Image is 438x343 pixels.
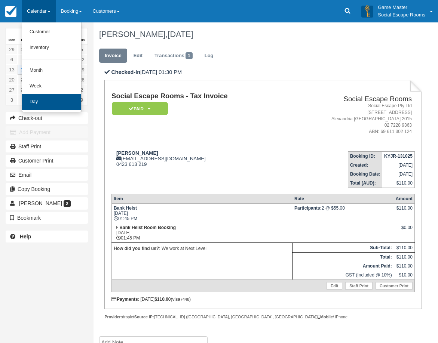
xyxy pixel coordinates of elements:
[104,315,122,319] strong: Provider:
[348,152,382,161] th: Booking ID:
[345,282,373,290] a: Staff Print
[6,212,88,224] button: Bookmark
[18,55,29,65] a: 7
[6,140,88,152] a: Staff Print
[111,297,138,302] strong: Payments
[18,85,29,95] a: 28
[114,246,159,251] strong: How did you find us?
[64,200,71,207] span: 2
[22,22,82,112] ul: Calendar
[119,225,176,230] strong: Bank Heist Room Booking
[394,253,415,262] td: $110.00
[199,49,219,63] a: Log
[6,155,88,167] a: Customer Print
[111,204,292,223] td: [DATE] 01:45 PM
[394,243,415,253] td: $110.00
[111,194,292,204] th: Item
[394,194,415,204] th: Amount
[111,297,415,302] div: : [DATE] (visa )
[6,231,88,242] a: Help
[384,154,413,159] strong: KYJR-131025
[396,225,413,236] div: $0.00
[6,126,88,138] button: Add Payment
[318,315,333,319] strong: Mobile
[378,11,425,19] p: Social Escape Rooms
[382,170,415,179] td: [DATE]
[327,282,342,290] a: Edit
[6,55,18,65] a: 6
[6,75,18,85] a: 20
[394,271,415,280] td: $10.00
[18,44,29,55] a: 30
[128,49,148,63] a: Edit
[382,161,415,170] td: [DATE]
[6,112,88,124] button: Check-out
[76,55,88,65] a: 12
[149,49,198,63] a: Transactions1
[104,68,422,76] p: [DATE] 01:30 PM
[111,150,285,167] div: [EMAIL_ADDRESS][DOMAIN_NAME] 0423 613 219
[6,85,18,95] a: 27
[114,245,291,252] p: : We work at Next Level
[6,197,88,209] a: [PERSON_NAME] 2
[18,95,29,105] a: 4
[361,5,373,17] img: A3
[18,65,29,75] a: 14
[111,69,140,75] b: Checked-In
[76,44,88,55] a: 5
[348,179,382,188] th: Total (AUD):
[114,206,137,211] strong: Bank Heist
[134,315,154,319] strong: Source IP:
[116,150,158,156] strong: [PERSON_NAME]
[18,36,29,44] th: Tue
[19,200,62,206] span: [PERSON_NAME]
[104,314,422,320] div: droplet [TECHNICAL_ID] ([GEOGRAPHIC_DATA], [GEOGRAPHIC_DATA], [GEOGRAPHIC_DATA]) / iPhone
[376,282,413,290] a: Customer Print
[6,36,18,44] th: Mon
[154,297,171,302] strong: $110.00
[348,161,382,170] th: Created:
[22,24,81,40] a: Customer
[378,4,425,11] p: Game Master
[186,52,193,59] span: 1
[111,102,165,115] a: Paid
[22,78,81,94] a: Week
[5,6,16,17] img: checkfront-main-nav-mini-logo.png
[288,103,412,135] address: Social Escape Pty Ltd [STREET_ADDRESS] Alexandria [GEOGRAPHIC_DATA] 2015 02 7228 9363 ABN: 69 611...
[292,262,394,271] th: Amount Paid:
[111,92,285,100] h1: Social Escape Rooms - Tax Invoice
[76,85,88,95] a: 2
[180,297,189,302] small: 7448
[76,95,88,105] a: 9
[22,40,81,56] a: Inventory
[292,243,394,253] th: Sub-Total:
[6,95,18,105] a: 3
[292,253,394,262] th: Total:
[20,234,31,240] b: Help
[294,206,322,211] strong: Participants
[288,95,412,103] h2: Social Escape Rooms
[168,30,193,39] span: [DATE]
[22,94,81,110] a: Day
[396,206,413,217] div: $110.00
[348,170,382,179] th: Booking Date:
[6,65,18,75] a: 13
[112,102,168,115] em: Paid
[22,63,81,78] a: Month
[76,65,88,75] a: 19
[111,223,292,243] td: [DATE] 01:45 PM
[18,75,29,85] a: 21
[292,194,394,204] th: Rate
[6,169,88,181] button: Email
[99,49,127,63] a: Invoice
[76,75,88,85] a: 26
[76,36,88,44] th: Sun
[292,204,394,223] td: 2 @ $55.00
[6,183,88,195] button: Copy Booking
[99,30,416,39] h1: [PERSON_NAME],
[292,271,394,280] td: GST (Included @ 10%)
[6,44,18,55] a: 29
[382,179,415,188] td: $110.00
[394,262,415,271] td: $110.00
